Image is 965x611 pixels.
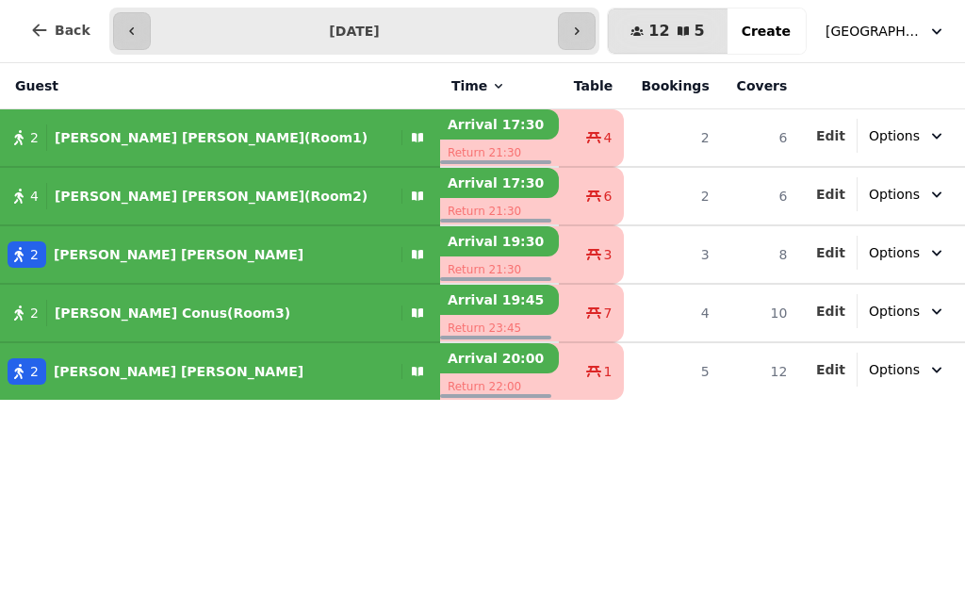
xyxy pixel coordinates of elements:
[55,24,90,37] span: Back
[603,187,612,206] span: 6
[55,304,290,322] p: [PERSON_NAME] Conus(Room3)
[858,353,957,387] button: Options
[440,315,559,341] p: Return 23:45
[869,302,920,321] span: Options
[30,245,39,264] span: 2
[816,246,845,259] span: Edit
[624,167,720,225] td: 2
[603,304,612,322] span: 7
[858,236,957,270] button: Options
[603,362,612,381] span: 1
[15,8,106,53] button: Back
[440,285,559,315] p: Arrival 19:45
[816,243,845,262] button: Edit
[816,363,845,376] span: Edit
[440,226,559,256] p: Arrival 19:30
[440,256,559,283] p: Return 21:30
[816,360,845,379] button: Edit
[603,245,612,264] span: 3
[858,177,957,211] button: Options
[816,302,845,321] button: Edit
[603,128,612,147] span: 4
[721,109,799,168] td: 6
[816,126,845,145] button: Edit
[727,8,806,54] button: Create
[451,76,487,95] span: Time
[451,76,506,95] button: Time
[816,188,845,201] span: Edit
[624,109,720,168] td: 2
[721,225,799,284] td: 8
[608,8,727,54] button: 125
[742,25,791,38] span: Create
[440,168,559,198] p: Arrival 17:30
[30,304,39,322] span: 2
[869,243,920,262] span: Options
[55,187,368,206] p: [PERSON_NAME] [PERSON_NAME](Room2)
[440,343,559,373] p: Arrival 20:00
[440,109,559,140] p: Arrival 17:30
[559,63,625,109] th: Table
[440,373,559,400] p: Return 22:00
[869,185,920,204] span: Options
[624,225,720,284] td: 3
[721,342,799,400] td: 12
[721,167,799,225] td: 6
[869,126,920,145] span: Options
[816,185,845,204] button: Edit
[54,362,303,381] p: [PERSON_NAME] [PERSON_NAME]
[814,14,957,48] button: [GEOGRAPHIC_DATA]
[55,128,368,147] p: [PERSON_NAME] [PERSON_NAME](Room1)
[869,360,920,379] span: Options
[30,187,39,206] span: 4
[816,305,845,318] span: Edit
[858,294,957,328] button: Options
[816,129,845,142] span: Edit
[826,22,920,41] span: [GEOGRAPHIC_DATA]
[30,128,39,147] span: 2
[648,24,669,39] span: 12
[624,342,720,400] td: 5
[30,362,39,381] span: 2
[624,63,720,109] th: Bookings
[721,63,799,109] th: Covers
[440,140,559,166] p: Return 21:30
[858,119,957,153] button: Options
[440,198,559,224] p: Return 21:30
[721,284,799,342] td: 10
[695,24,705,39] span: 5
[624,284,720,342] td: 4
[54,245,303,264] p: [PERSON_NAME] [PERSON_NAME]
